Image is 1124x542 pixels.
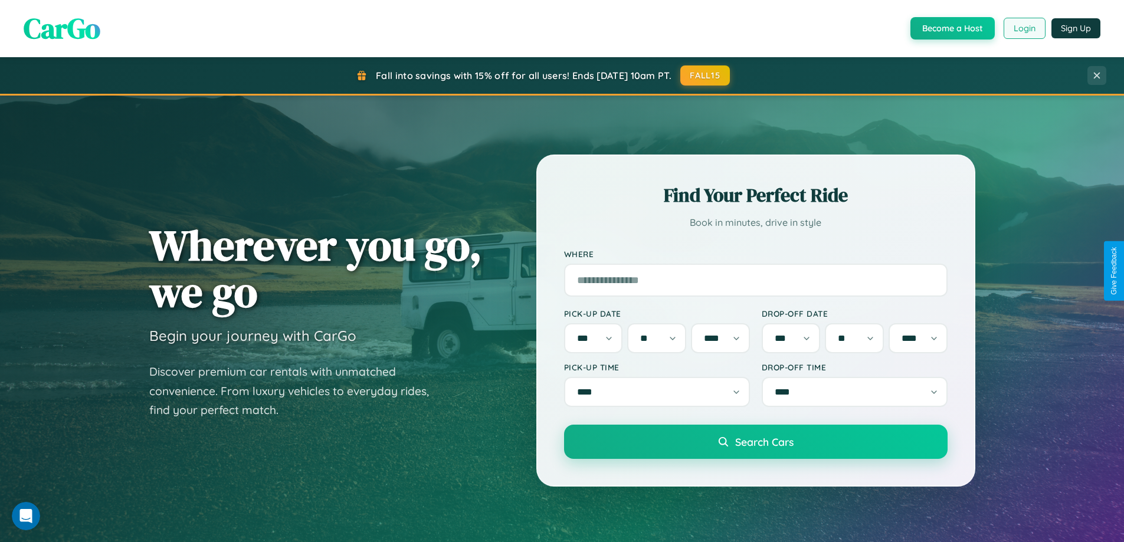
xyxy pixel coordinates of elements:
div: Give Feedback [1110,247,1118,295]
span: CarGo [24,9,100,48]
h1: Wherever you go, we go [149,222,482,315]
button: Become a Host [910,17,995,40]
h3: Begin your journey with CarGo [149,327,356,344]
span: Search Cars [735,435,794,448]
span: Fall into savings with 15% off for all users! Ends [DATE] 10am PT. [376,70,671,81]
button: Sign Up [1051,18,1100,38]
button: FALL15 [680,65,730,86]
button: Search Cars [564,425,948,459]
iframe: Intercom live chat [12,502,40,530]
label: Where [564,249,948,259]
label: Drop-off Date [762,308,948,318]
label: Pick-up Time [564,362,750,372]
button: Login [1004,18,1046,39]
label: Drop-off Time [762,362,948,372]
p: Discover premium car rentals with unmatched convenience. From luxury vehicles to everyday rides, ... [149,362,444,420]
p: Book in minutes, drive in style [564,214,948,231]
label: Pick-up Date [564,308,750,318]
h2: Find Your Perfect Ride [564,182,948,208]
